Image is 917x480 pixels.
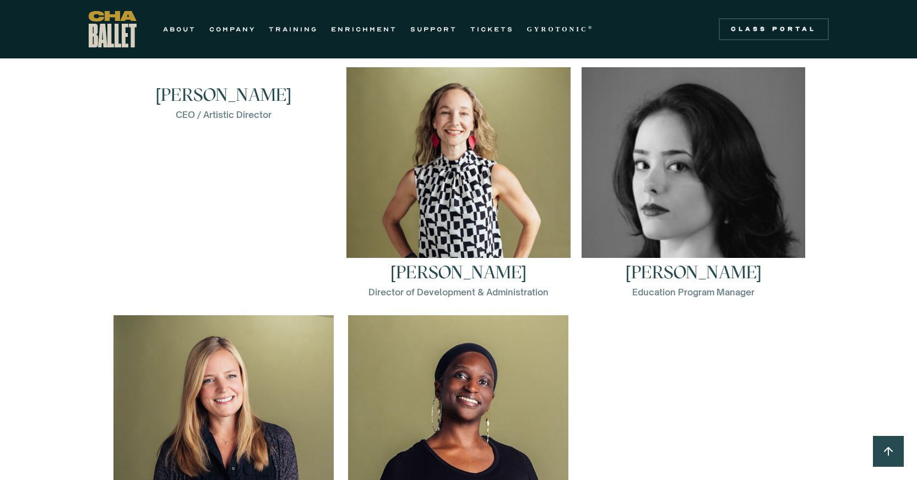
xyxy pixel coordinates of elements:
[527,25,588,33] strong: GYROTONIC
[209,23,256,36] a: COMPANY
[112,67,336,299] a: [PERSON_NAME]CEO / Artistic Director
[155,263,291,281] h3: [PERSON_NAME]
[527,23,594,36] a: GYROTONIC®
[89,11,137,47] a: home
[331,23,397,36] a: ENRICHMENT
[725,25,822,34] div: Class Portal
[626,263,762,281] h3: [PERSON_NAME]
[163,23,196,36] a: ABOUT
[410,23,457,36] a: SUPPORT
[588,25,594,30] sup: ®
[368,285,549,299] div: Director of Development & Administration
[346,67,571,299] a: [PERSON_NAME]Director of Development & Administration
[470,23,514,36] a: TICKETS
[176,285,272,299] div: CEO / Artistic Director
[582,67,806,299] a: [PERSON_NAME]Education Program Manager
[390,263,527,281] h3: [PERSON_NAME]
[269,23,318,36] a: TRAINING
[632,285,755,299] div: Education Program Manager
[719,18,829,40] a: Class Portal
